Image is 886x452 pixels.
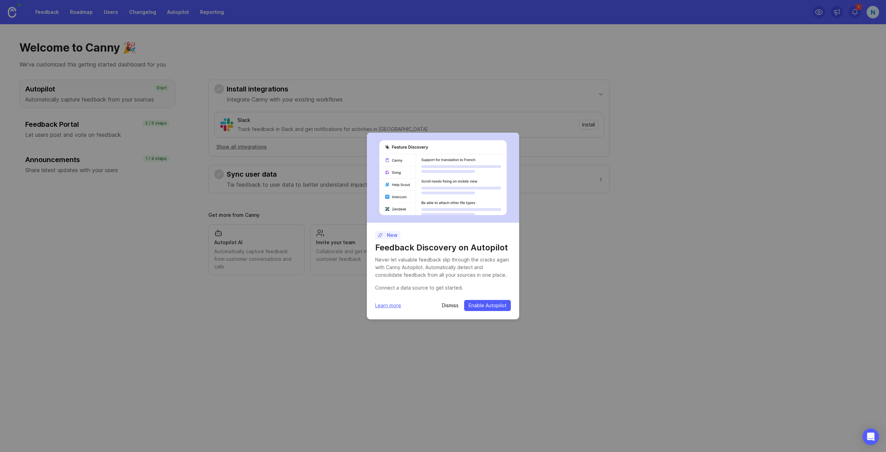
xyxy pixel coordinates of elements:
[375,256,511,279] div: Never let valuable feedback slip through the cracks again with Canny Autopilot. Automatically det...
[375,284,511,292] div: Connect a data source to get started.
[375,302,401,309] a: Learn more
[379,140,507,215] img: autopilot-456452bdd303029aca878276f8eef889.svg
[464,300,511,311] button: Enable Autopilot
[442,302,459,309] button: Dismiss
[375,242,511,253] h1: Feedback Discovery on Autopilot
[378,232,398,239] p: New
[469,302,506,309] span: Enable Autopilot
[862,428,879,445] div: Open Intercom Messenger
